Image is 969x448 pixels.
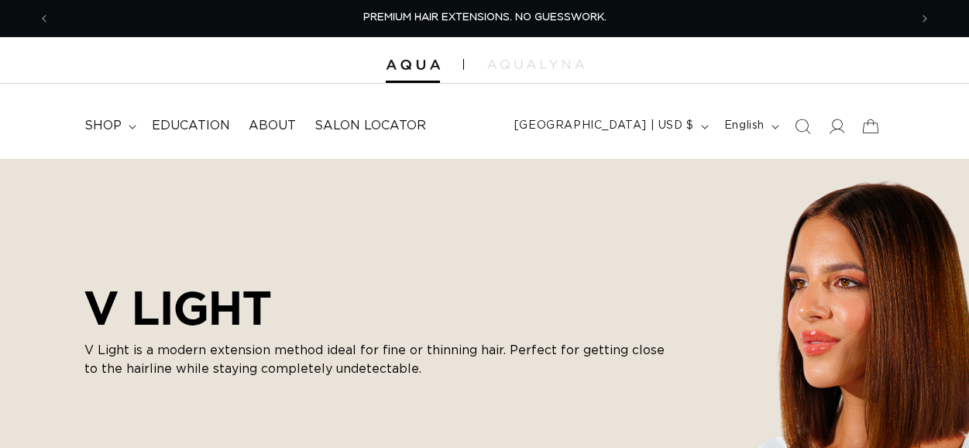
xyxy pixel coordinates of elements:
[27,4,61,33] button: Previous announcement
[514,118,694,134] span: [GEOGRAPHIC_DATA] | USD $
[715,112,785,141] button: English
[84,281,673,335] h2: V LIGHT
[143,109,239,143] a: Education
[249,118,296,134] span: About
[239,109,305,143] a: About
[152,118,230,134] span: Education
[505,112,715,141] button: [GEOGRAPHIC_DATA] | USD $
[84,118,122,134] span: shop
[908,4,942,33] button: Next announcement
[386,60,440,71] img: Aqua Hair Extensions
[305,109,435,143] a: Salon Locator
[785,109,820,143] summary: Search
[314,118,426,134] span: Salon Locator
[363,12,606,22] span: PREMIUM HAIR EXTENSIONS. NO GUESSWORK.
[84,341,673,378] p: V Light is a modern extension method ideal for fine or thinning hair. Perfect for getting close t...
[487,60,584,69] img: aqualyna.com
[75,109,143,143] summary: shop
[724,118,765,134] span: English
